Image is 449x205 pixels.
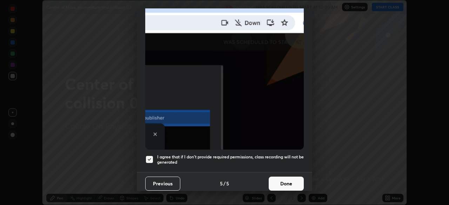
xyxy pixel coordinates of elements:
[223,180,226,187] h4: /
[226,180,229,187] h4: 5
[220,180,223,187] h4: 5
[269,177,304,191] button: Done
[145,177,180,191] button: Previous
[157,154,304,165] h5: I agree that if I don't provide required permissions, class recording will not be generated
